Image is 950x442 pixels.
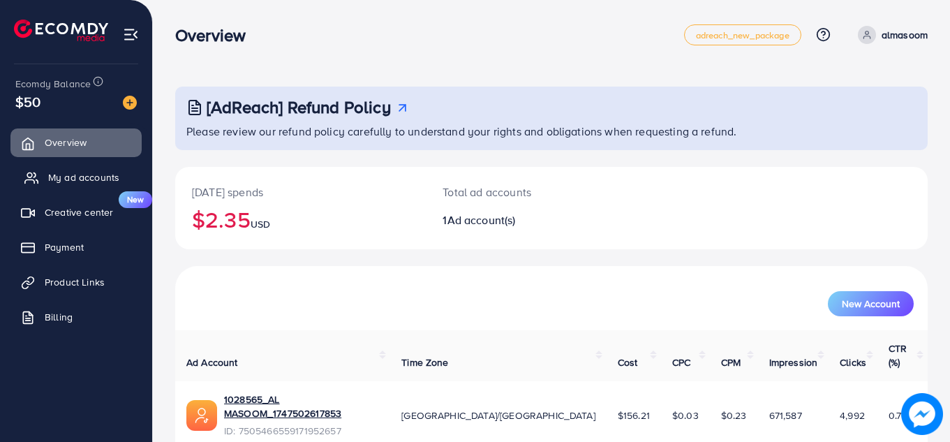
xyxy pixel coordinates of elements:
[10,128,142,156] a: Overview
[10,198,142,226] a: Creative centerNew
[401,408,595,422] span: [GEOGRAPHIC_DATA]/[GEOGRAPHIC_DATA]
[15,77,91,91] span: Ecomdy Balance
[672,408,699,422] span: $0.03
[882,27,928,43] p: almasoom
[721,355,741,369] span: CPM
[175,25,257,45] h3: Overview
[618,408,650,422] span: $156.21
[840,355,866,369] span: Clicks
[769,408,802,422] span: 671,587
[696,31,789,40] span: adreach_new_package
[192,184,409,200] p: [DATE] spends
[10,268,142,296] a: Product Links
[889,341,907,369] span: CTR (%)
[15,91,40,112] span: $50
[119,191,152,208] span: New
[123,96,137,110] img: image
[10,163,142,191] a: My ad accounts
[901,393,943,435] img: image
[192,206,409,233] h2: $2.35
[443,184,598,200] p: Total ad accounts
[10,233,142,261] a: Payment
[618,355,638,369] span: Cost
[889,408,907,422] span: 0.74
[401,355,448,369] span: Time Zone
[207,97,391,117] h3: [AdReach] Refund Policy
[48,170,119,184] span: My ad accounts
[828,291,914,316] button: New Account
[45,310,73,324] span: Billing
[443,214,598,227] h2: 1
[840,408,865,422] span: 4,992
[45,135,87,149] span: Overview
[14,20,108,41] img: logo
[769,355,818,369] span: Impression
[45,275,105,289] span: Product Links
[186,123,919,140] p: Please review our refund policy carefully to understand your rights and obligations when requesti...
[251,217,270,231] span: USD
[672,355,690,369] span: CPC
[224,424,379,438] span: ID: 7505466559171952657
[45,240,84,254] span: Payment
[447,212,516,228] span: Ad account(s)
[224,392,379,421] a: 1028565_AL MASOOM_1747502617853
[852,26,928,44] a: almasoom
[684,24,801,45] a: adreach_new_package
[186,400,217,431] img: ic-ads-acc.e4c84228.svg
[123,27,139,43] img: menu
[721,408,747,422] span: $0.23
[45,205,113,219] span: Creative center
[10,303,142,331] a: Billing
[842,299,900,309] span: New Account
[186,355,238,369] span: Ad Account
